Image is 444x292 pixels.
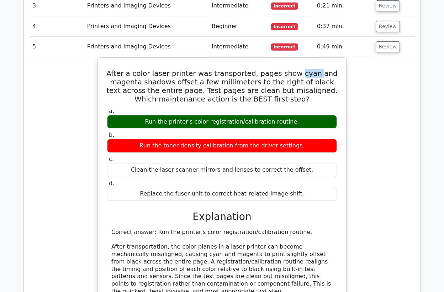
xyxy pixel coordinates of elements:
[84,16,209,37] td: Printers and Imaging Devices
[376,0,400,11] button: Review
[107,139,337,153] div: Run the toner density calibration from the driver settings.
[84,37,209,57] td: Printers and Imaging Devices
[111,211,333,223] h3: Explanation
[209,16,268,37] td: Beginner
[30,37,84,57] td: 5
[107,115,337,129] div: Run the printer's color registration/calibration routine.
[30,16,84,37] td: 4
[109,108,114,114] span: a.
[107,187,337,201] div: Replace the fuser unit to correct heat-related image shift.
[271,43,298,51] span: Incorrect
[376,21,400,32] button: Review
[109,180,114,187] span: d.
[106,69,338,103] h5: After a color laser printer was transported, pages show cyan and magenta shadows offset a few mil...
[314,37,373,57] td: 0:49 min.
[107,163,337,177] div: Clean the laser scanner mirrors and lenses to correct the offset.
[314,16,373,37] td: 0:37 min.
[109,131,114,138] span: b.
[109,156,114,162] span: c.
[209,37,268,57] td: Intermediate
[271,23,298,30] span: Incorrect
[376,41,400,52] button: Review
[271,2,298,10] span: Incorrect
